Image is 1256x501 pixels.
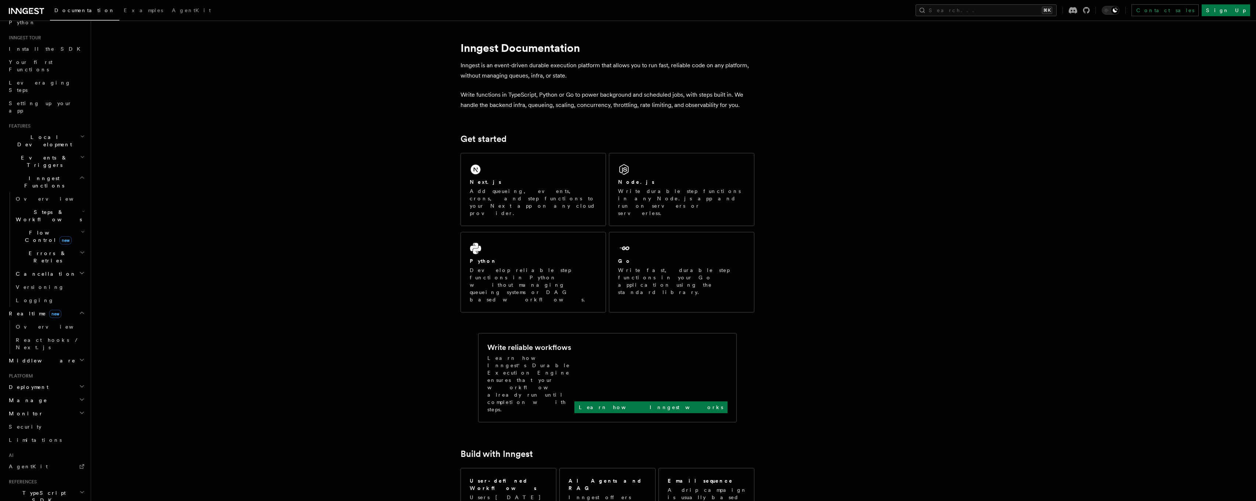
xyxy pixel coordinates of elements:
span: AgentKit [9,464,48,469]
button: Manage [6,394,86,407]
p: Write durable step functions in any Node.js app and run on servers or serverless. [618,187,745,217]
p: Add queueing, events, crons, and step functions to your Next app on any cloud provider. [470,187,597,217]
span: Realtime [6,310,61,317]
p: Write functions in TypeScript, Python or Go to power background and scheduled jobs, with steps bu... [461,90,754,110]
a: Your first Functions [6,56,86,76]
h2: Node.js [618,178,654,186]
h2: User-defined Workflows [470,477,547,492]
button: Toggle dark mode [1102,6,1119,15]
span: References [6,479,37,485]
span: Overview [16,324,91,330]
kbd: ⌘K [1042,7,1052,14]
h2: Next.js [470,178,501,186]
div: Inngest Functions [6,192,86,307]
span: Flow Control [13,229,81,244]
span: Logging [16,297,54,303]
a: Examples [119,2,167,20]
h2: Write reliable workflows [487,342,571,353]
button: Local Development [6,130,86,151]
span: Setting up your app [9,100,72,114]
button: Cancellation [13,267,86,280]
span: Middleware [6,357,76,364]
span: Examples [124,7,163,13]
span: Local Development [6,133,80,148]
a: GoWrite fast, durable step functions in your Go application using the standard library. [609,232,754,312]
button: Realtimenew [6,307,86,320]
a: Security [6,420,86,433]
span: Overview [16,196,91,202]
span: Errors & Retries [13,250,80,264]
button: Monitor [6,407,86,420]
a: Versioning [13,280,86,294]
p: Develop reliable step functions in Python without managing queueing systems or DAG based workflows. [470,266,597,303]
p: Write fast, durable step functions in your Go application using the standard library. [618,266,745,296]
span: new [59,236,72,244]
h2: Email sequence [668,477,733,484]
button: Middleware [6,354,86,367]
h1: Inngest Documentation [461,41,754,54]
span: Documentation [54,7,115,13]
span: Features [6,123,30,129]
a: Leveraging Steps [6,76,86,97]
span: Inngest tour [6,35,41,41]
span: AI [6,452,14,458]
a: Sign Up [1202,4,1250,16]
a: Install the SDK [6,42,86,56]
span: Platform [6,373,33,379]
a: Contact sales [1132,4,1199,16]
span: Steps & Workflows [13,208,82,223]
button: Search...⌘K [916,4,1057,16]
a: AgentKit [6,460,86,473]
h2: AI Agents and RAG [569,477,647,492]
button: Events & Triggers [6,151,86,172]
h2: Go [618,257,631,265]
div: Realtimenew [6,320,86,354]
button: Flow Controlnew [13,226,86,247]
a: React hooks / Next.js [13,333,86,354]
span: Cancellation [13,270,76,278]
span: Install the SDK [9,46,85,52]
a: AgentKit [167,2,215,20]
p: Learn how Inngest works [579,404,723,411]
a: Logging [13,294,86,307]
span: Monitor [6,410,43,417]
button: Deployment [6,380,86,394]
button: Steps & Workflows [13,205,86,226]
a: Documentation [50,2,119,21]
a: Build with Inngest [461,449,533,459]
a: Next.jsAdd queueing, events, crons, and step functions to your Next app on any cloud provider. [461,153,606,226]
span: Security [9,424,41,430]
a: Overview [13,192,86,205]
span: Deployment [6,383,48,391]
span: Manage [6,397,47,404]
a: Overview [13,320,86,333]
p: Inngest is an event-driven durable execution platform that allows you to run fast, reliable code ... [461,60,754,81]
a: PythonDevelop reliable step functions in Python without managing queueing systems or DAG based wo... [461,232,606,312]
span: React hooks / Next.js [16,337,81,350]
p: Learn how Inngest's Durable Execution Engine ensures that your workflow already run until complet... [487,354,574,413]
span: AgentKit [172,7,211,13]
span: Inngest Functions [6,175,79,189]
a: Setting up your app [6,97,86,117]
span: Your first Functions [9,59,53,72]
a: Limitations [6,433,86,447]
span: new [49,310,61,318]
span: Limitations [9,437,62,443]
span: Leveraging Steps [9,80,71,93]
span: Python [9,19,36,25]
button: Inngest Functions [6,172,86,192]
span: Events & Triggers [6,154,80,169]
a: Learn how Inngest works [574,401,728,413]
span: Versioning [16,284,64,290]
a: Python [6,16,86,29]
a: Node.jsWrite durable step functions in any Node.js app and run on servers or serverless. [609,153,754,226]
button: Errors & Retries [13,247,86,267]
h2: Python [470,257,497,265]
a: Get started [461,134,506,144]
